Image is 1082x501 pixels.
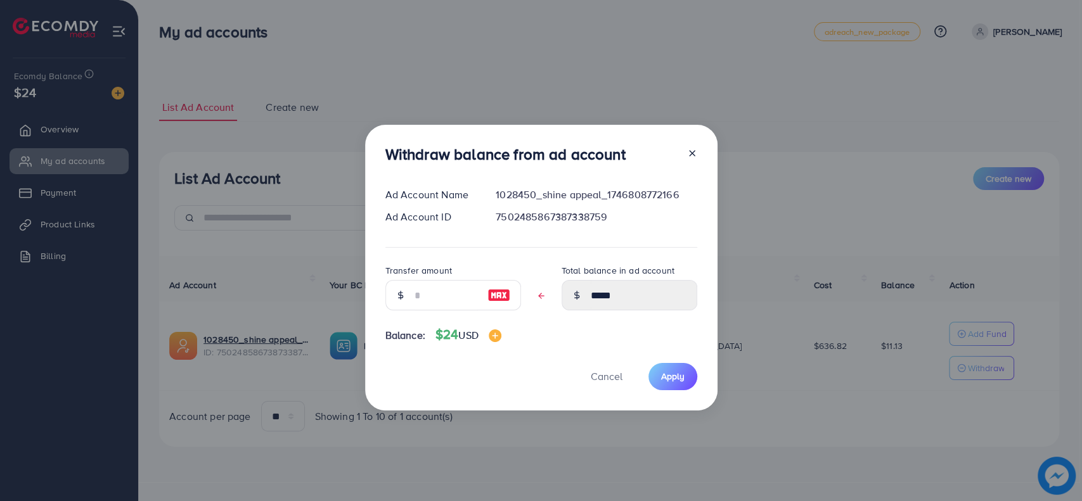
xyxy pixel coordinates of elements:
[486,187,707,202] div: 1028450_shine appeal_1746808772166
[562,264,674,277] label: Total balance in ad account
[458,328,478,342] span: USD
[385,145,626,163] h3: Withdraw balance from ad account
[489,329,501,342] img: image
[385,328,425,343] span: Balance:
[435,327,501,343] h4: $24
[486,210,707,224] div: 7502485867387338759
[648,363,697,390] button: Apply
[591,369,622,383] span: Cancel
[575,363,638,390] button: Cancel
[487,288,510,303] img: image
[375,187,486,202] div: Ad Account Name
[661,370,685,383] span: Apply
[375,210,486,224] div: Ad Account ID
[385,264,452,277] label: Transfer amount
